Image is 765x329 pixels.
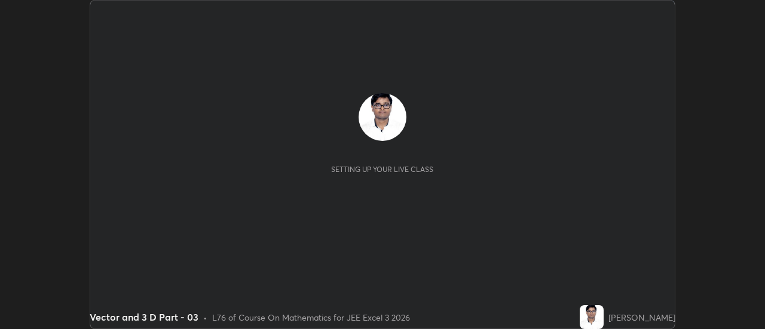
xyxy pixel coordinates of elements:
[90,310,198,324] div: Vector and 3 D Part - 03
[331,165,433,174] div: Setting up your live class
[580,305,604,329] img: c2357da53e6c4a768a63f5a7834c11d3.jpg
[212,311,410,324] div: L76 of Course On Mathematics for JEE Excel 3 2026
[359,93,406,141] img: c2357da53e6c4a768a63f5a7834c11d3.jpg
[608,311,675,324] div: [PERSON_NAME]
[203,311,207,324] div: •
